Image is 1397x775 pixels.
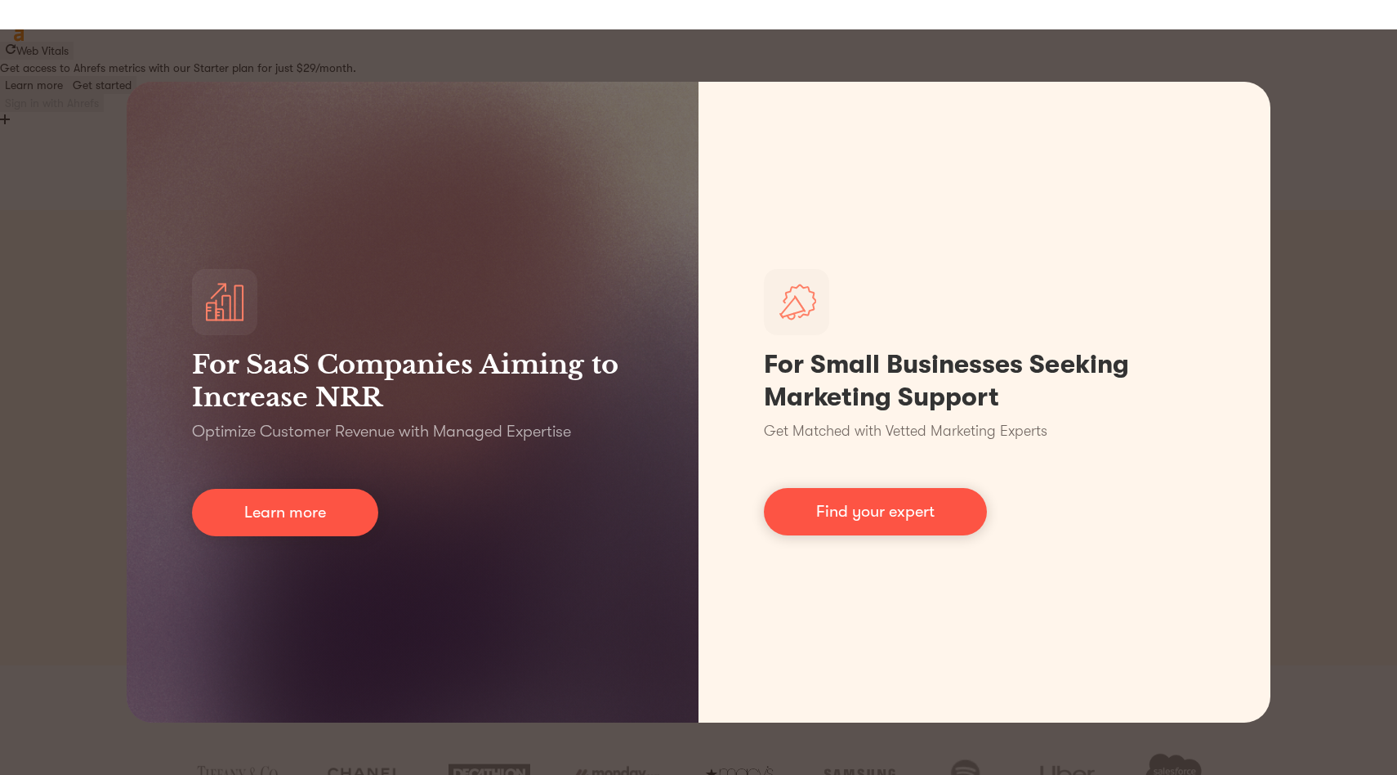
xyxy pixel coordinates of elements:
[192,348,633,414] h3: For SaaS Companies Aiming to Increase NRR
[764,348,1205,414] h1: For Small Businesses Seeking Marketing Support
[764,488,987,535] a: Find your expert
[192,489,378,536] a: Learn more
[192,420,571,443] p: Optimize Customer Revenue with Managed Expertise
[764,420,1047,442] p: Get Matched with Vetted Marketing Experts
